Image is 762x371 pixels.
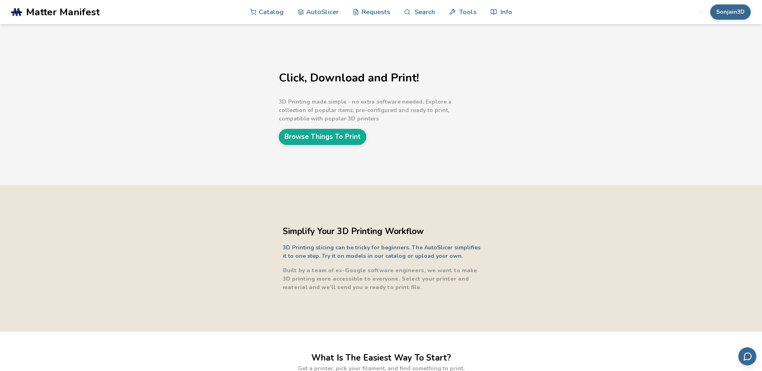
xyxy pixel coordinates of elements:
a: Browse Things To Print [279,129,366,145]
h2: What Is The Easiest Way To Start? [311,352,451,364]
p: 3D Printing made simple - no extra software needed. Explore a collection of popular items, pre-co... [279,98,480,123]
button: Send feedback via email [738,347,756,365]
h2: Simplify Your 3D Printing Workflow [283,225,484,238]
p: 3D Printing slicing can be tricky for beginners. The AutoSlicer simplifies it to one step. Try it... [283,243,484,260]
button: Sonjain3D [710,4,751,20]
p: Built by a team of ex-Google software engineers, we want to make 3D printing more accessible to e... [283,266,484,291]
span: Matter Manifest [26,6,100,18]
h1: Click, Download and Print! [279,72,480,84]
